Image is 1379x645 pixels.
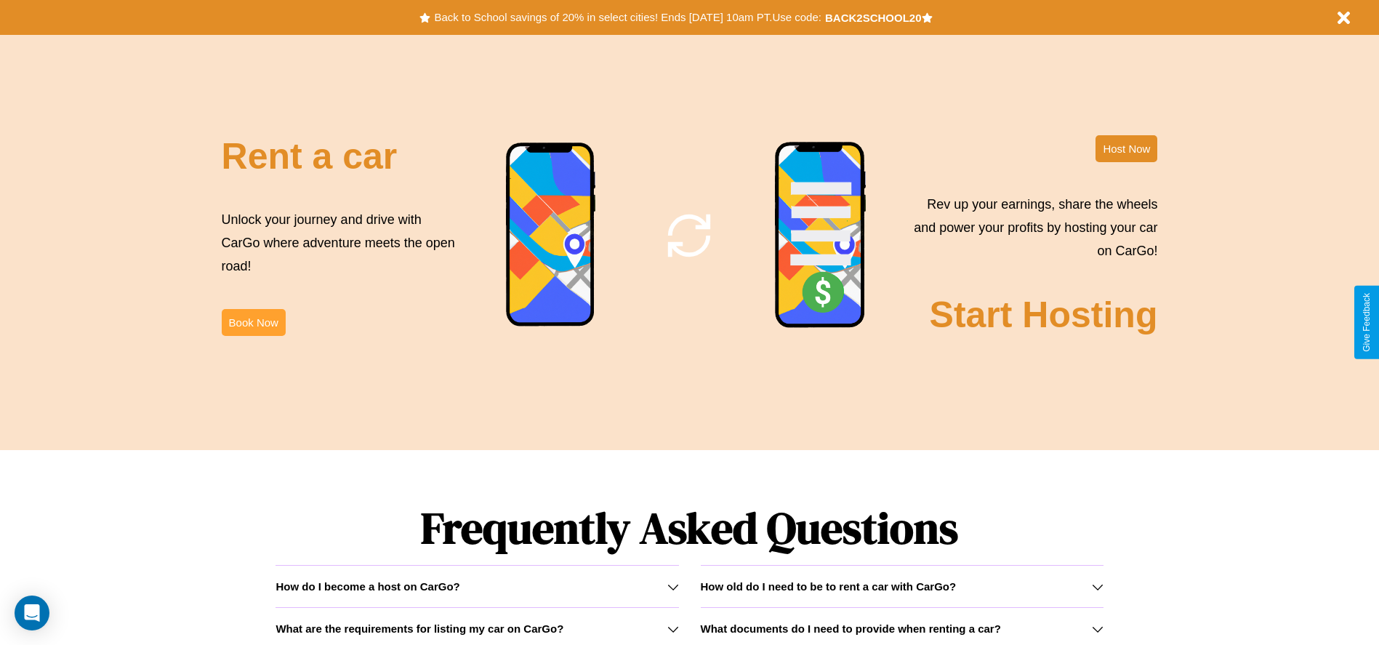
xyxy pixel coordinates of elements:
[276,622,563,635] h3: What are the requirements for listing my car on CarGo?
[701,622,1001,635] h3: What documents do I need to provide when renting a car?
[930,294,1158,336] h2: Start Hosting
[430,7,824,28] button: Back to School savings of 20% in select cities! Ends [DATE] 10am PT.Use code:
[905,193,1157,263] p: Rev up your earnings, share the wheels and power your profits by hosting your car on CarGo!
[276,580,459,593] h3: How do I become a host on CarGo?
[15,596,49,630] div: Open Intercom Messenger
[1095,135,1157,162] button: Host Now
[222,208,460,279] p: Unlock your journey and drive with CarGo where adventure meets the open road!
[505,142,597,329] img: phone
[1362,293,1372,352] div: Give Feedback
[701,580,957,593] h3: How old do I need to be to rent a car with CarGo?
[774,141,867,330] img: phone
[222,309,286,336] button: Book Now
[276,491,1103,565] h1: Frequently Asked Questions
[222,135,398,177] h2: Rent a car
[825,12,922,24] b: BACK2SCHOOL20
